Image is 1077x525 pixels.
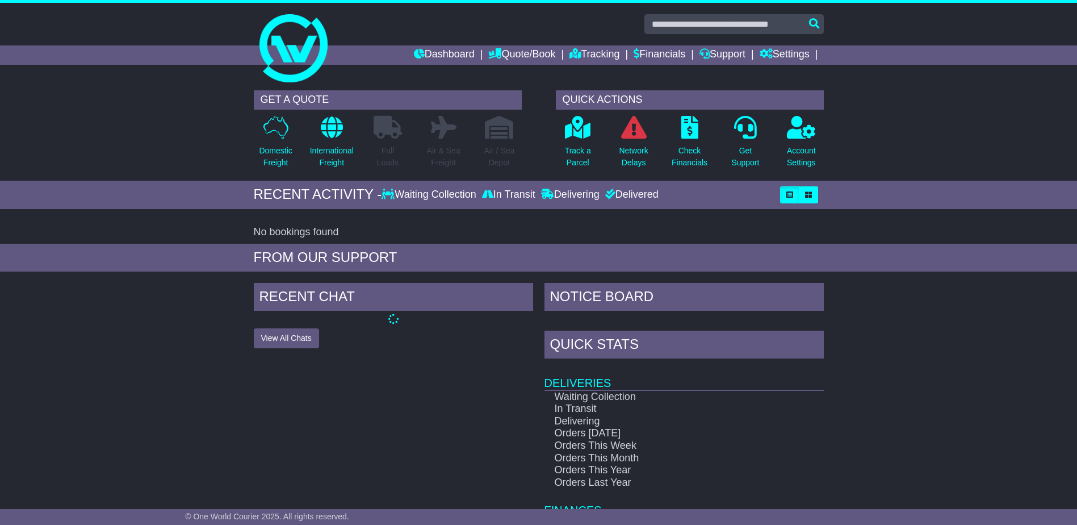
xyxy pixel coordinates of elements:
[254,283,533,314] div: RECENT CHAT
[538,189,602,201] div: Delivering
[484,145,515,169] p: Air / Sea Depot
[565,145,591,169] p: Track a Parcel
[544,403,783,415] td: In Transit
[671,115,708,175] a: CheckFinancials
[254,328,319,348] button: View All Chats
[382,189,479,201] div: Waiting Collection
[488,45,555,65] a: Quote/Book
[254,226,824,239] div: No bookings found
[569,45,619,65] a: Tracking
[760,45,810,65] a: Settings
[544,361,824,390] td: Deliveries
[731,115,760,175] a: GetSupport
[544,415,783,428] td: Delivering
[254,186,382,203] div: RECENT ACTIVITY -
[427,145,460,169] p: Air & Sea Freight
[259,145,292,169] p: Domestic Freight
[544,440,783,452] td: Orders This Week
[544,452,783,465] td: Orders This Month
[618,115,648,175] a: NetworkDelays
[699,45,745,65] a: Support
[619,145,648,169] p: Network Delays
[254,90,522,110] div: GET A QUOTE
[544,331,824,361] div: Quick Stats
[634,45,685,65] a: Financials
[185,512,349,521] span: © One World Courier 2025. All rights reserved.
[544,283,824,314] div: NOTICE BOARD
[479,189,538,201] div: In Transit
[544,489,824,518] td: Finances
[414,45,475,65] a: Dashboard
[544,390,783,403] td: Waiting Collection
[544,427,783,440] td: Orders [DATE]
[254,249,824,266] div: FROM OUR SUPPORT
[544,464,783,477] td: Orders This Year
[544,477,783,489] td: Orders Last Year
[258,115,292,175] a: DomesticFreight
[556,90,824,110] div: QUICK ACTIONS
[602,189,659,201] div: Delivered
[374,145,402,169] p: Full Loads
[787,145,816,169] p: Account Settings
[564,115,592,175] a: Track aParcel
[731,145,759,169] p: Get Support
[672,145,707,169] p: Check Financials
[309,115,354,175] a: InternationalFreight
[310,145,354,169] p: International Freight
[786,115,816,175] a: AccountSettings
